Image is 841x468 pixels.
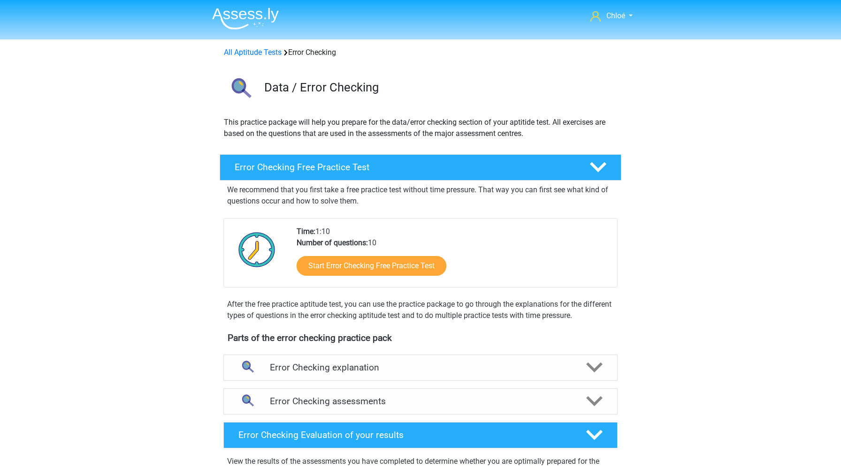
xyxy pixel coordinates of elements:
[235,162,574,173] h4: Error Checking Free Practice Test
[233,226,281,273] img: Clock
[290,226,617,287] div: 1:10 10
[220,422,621,448] a: Error Checking Evaluation of your results
[297,256,446,276] a: Start Error Checking Free Practice Test
[270,396,571,407] h4: Error Checking assessments
[238,430,571,440] h4: Error Checking Evaluation of your results
[227,184,614,207] p: We recommend that you first take a free practice test without time pressure. That way you can fir...
[606,11,625,20] span: Chloé
[220,355,621,381] a: explanations Error Checking explanation
[587,10,636,22] a: Chloé
[297,227,315,236] b: Time:
[297,238,368,247] b: Number of questions:
[228,332,613,343] h4: Parts of the error checking practice pack
[220,69,260,109] img: error checking
[223,299,618,321] div: After the free practice aptitude test, you can use the practice package to go through the explana...
[224,117,617,139] p: This practice package will help you prepare for the data/error checking section of your aptitide ...
[220,47,621,58] div: Error Checking
[264,80,614,95] h3: Data / Error Checking
[216,154,625,181] a: Error Checking Free Practice Test
[270,362,571,373] h4: Error Checking explanation
[235,389,259,413] img: error checking assessments
[235,355,259,379] img: error checking explanations
[220,388,621,415] a: assessments Error Checking assessments
[212,8,279,30] img: Assessly
[224,48,282,57] a: All Aptitude Tests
